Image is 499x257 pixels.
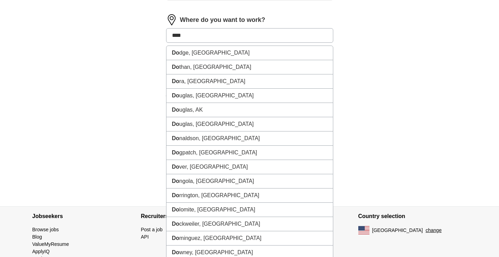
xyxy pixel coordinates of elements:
[166,74,333,89] li: ra, [GEOGRAPHIC_DATA]
[358,226,369,234] img: US flag
[166,146,333,160] li: gpatch, [GEOGRAPHIC_DATA]
[172,50,179,56] strong: Do
[32,227,59,232] a: Browse jobs
[166,117,333,131] li: uglas, [GEOGRAPHIC_DATA]
[166,160,333,174] li: ver, [GEOGRAPHIC_DATA]
[172,249,179,255] strong: Do
[166,131,333,146] li: naldson, [GEOGRAPHIC_DATA]
[172,64,179,70] strong: Do
[172,178,179,184] strong: Do
[166,217,333,231] li: ckweiler, [GEOGRAPHIC_DATA]
[172,207,179,212] strong: Do
[141,227,163,232] a: Post a job
[172,135,179,141] strong: Do
[166,60,333,74] li: than, [GEOGRAPHIC_DATA]
[172,107,179,113] strong: Do
[166,14,177,25] img: location.png
[166,174,333,188] li: ngola, [GEOGRAPHIC_DATA]
[172,150,179,155] strong: Do
[372,227,423,234] span: [GEOGRAPHIC_DATA]
[166,188,333,203] li: rrington, [GEOGRAPHIC_DATA]
[166,203,333,217] li: lomite, [GEOGRAPHIC_DATA]
[166,103,333,117] li: uglas, AK
[32,241,69,247] a: ValueMyResume
[172,235,179,241] strong: Do
[172,121,179,127] strong: Do
[172,93,179,98] strong: Do
[32,249,50,254] a: ApplyIQ
[358,207,467,226] h4: Country selection
[166,231,333,246] li: minguez, [GEOGRAPHIC_DATA]
[172,164,179,170] strong: Do
[180,15,265,25] label: Where do you want to work?
[172,221,179,227] strong: Do
[141,234,149,240] a: API
[172,78,179,84] strong: Do
[426,227,442,234] button: change
[32,234,42,240] a: Blog
[166,89,333,103] li: uglas, [GEOGRAPHIC_DATA]
[166,46,333,60] li: dge, [GEOGRAPHIC_DATA]
[172,192,179,198] strong: Do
